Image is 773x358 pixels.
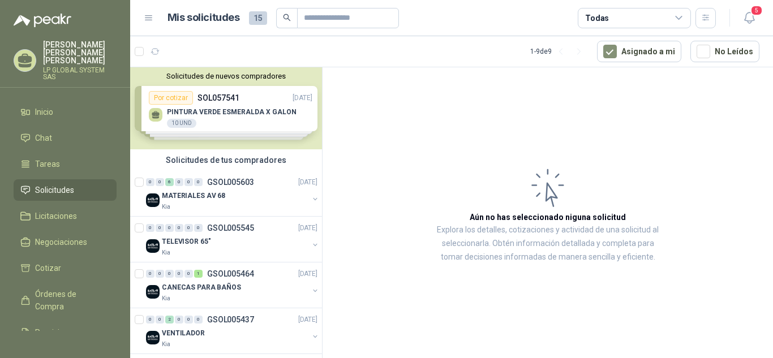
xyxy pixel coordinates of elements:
img: Company Logo [146,239,160,253]
div: 0 [175,178,183,186]
div: 0 [165,270,174,278]
span: Solicitudes [35,184,74,196]
div: 0 [175,270,183,278]
a: 0 0 0 0 0 1 GSOL005464[DATE] Company LogoCANECAS PARA BAÑOSKia [146,267,320,303]
p: [DATE] [298,314,317,325]
button: No Leídos [690,41,759,62]
p: VENTILADOR [162,328,205,339]
p: CANECAS PARA BAÑOS [162,282,241,293]
p: [DATE] [298,269,317,279]
a: 0 0 2 0 0 0 GSOL005437[DATE] Company LogoVENTILADORKia [146,313,320,349]
span: Tareas [35,158,60,170]
span: Inicio [35,106,53,118]
button: Solicitudes de nuevos compradores [135,72,317,80]
p: [DATE] [298,223,317,234]
h1: Mis solicitudes [168,10,240,26]
div: 0 [156,224,164,232]
div: 0 [194,224,203,232]
div: 0 [194,178,203,186]
div: 0 [165,224,174,232]
div: 0 [146,178,154,186]
div: Todas [585,12,609,24]
a: Órdenes de Compra [14,283,117,317]
a: Licitaciones [14,205,117,227]
span: Licitaciones [35,210,77,222]
div: 0 [175,224,183,232]
p: GSOL005603 [207,178,254,186]
a: 0 0 6 0 0 0 GSOL005603[DATE] Company LogoMATERIALES AV 68Kia [146,175,320,212]
div: 0 [194,316,203,324]
a: 0 0 0 0 0 0 GSOL005545[DATE] Company LogoTELEVISOR 65"Kia [146,221,320,257]
p: Kia [162,248,170,257]
div: 0 [156,270,164,278]
button: 5 [739,8,759,28]
span: search [283,14,291,21]
a: Inicio [14,101,117,123]
img: Company Logo [146,331,160,344]
span: Chat [35,132,52,144]
img: Logo peakr [14,14,71,27]
span: Órdenes de Compra [35,288,106,313]
div: Solicitudes de nuevos compradoresPor cotizarSOL057541[DATE] PINTURA VERDE ESMERALDA X GALON10 UND... [130,67,322,149]
a: Chat [14,127,117,149]
a: Cotizar [14,257,117,279]
a: Tareas [14,153,117,175]
div: 1 [194,270,203,278]
div: 6 [165,178,174,186]
p: MATERIALES AV 68 [162,191,225,201]
span: Negociaciones [35,236,87,248]
p: Kia [162,202,170,212]
div: 0 [156,178,164,186]
img: Company Logo [146,285,160,299]
img: Company Logo [146,193,160,207]
div: 0 [184,270,193,278]
p: GSOL005437 [207,316,254,324]
a: Solicitudes [14,179,117,201]
span: 5 [750,5,763,16]
p: Kia [162,340,170,349]
h3: Aún no has seleccionado niguna solicitud [470,211,626,223]
p: GSOL005464 [207,270,254,278]
span: Cotizar [35,262,61,274]
span: Remisiones [35,326,77,339]
a: Negociaciones [14,231,117,253]
button: Asignado a mi [597,41,681,62]
p: LP GLOBAL SYSTEM SAS [43,67,117,80]
div: 0 [146,316,154,324]
div: 0 [146,270,154,278]
div: 0 [146,224,154,232]
div: 0 [156,316,164,324]
p: Kia [162,294,170,303]
div: 0 [175,316,183,324]
div: Solicitudes de tus compradores [130,149,322,171]
p: [PERSON_NAME] [PERSON_NAME] [PERSON_NAME] [43,41,117,64]
div: 0 [184,224,193,232]
div: 2 [165,316,174,324]
div: 1 - 9 de 9 [530,42,588,61]
a: Remisiones [14,322,117,343]
p: GSOL005545 [207,224,254,232]
span: 15 [249,11,267,25]
div: 0 [184,178,193,186]
p: TELEVISOR 65" [162,236,211,247]
p: [DATE] [298,177,317,188]
p: Explora los detalles, cotizaciones y actividad de una solicitud al seleccionarla. Obtén informaci... [436,223,660,264]
div: 0 [184,316,193,324]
